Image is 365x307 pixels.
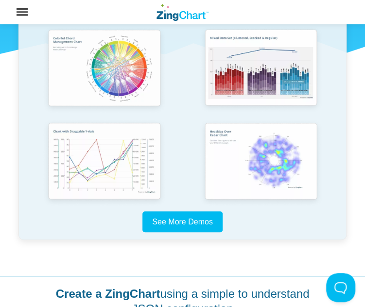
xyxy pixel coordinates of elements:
a: Heatmap Over Radar Chart [182,118,339,211]
a: ZingChart Logo. Click to return to the homepage [156,4,209,21]
a: Colorful Chord Management Chart [26,25,183,118]
iframe: Toggle Customer Support [326,273,355,302]
img: Mixed Data Set (Clustered, Stacked, and Regular) [198,25,324,114]
a: Mixed Data Set (Clustered, Stacked, and Regular) [182,25,339,118]
a: Chart with Draggable Y-Axis [26,118,183,211]
a: See More Demos [142,211,223,232]
strong: Create a ZingChart [56,287,160,300]
img: Heatmap Over Radar Chart [198,118,324,207]
img: Chart with Draggable Y-Axis [42,118,167,207]
span: See More Demos [152,218,213,226]
img: Colorful Chord Management Chart [42,25,167,114]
